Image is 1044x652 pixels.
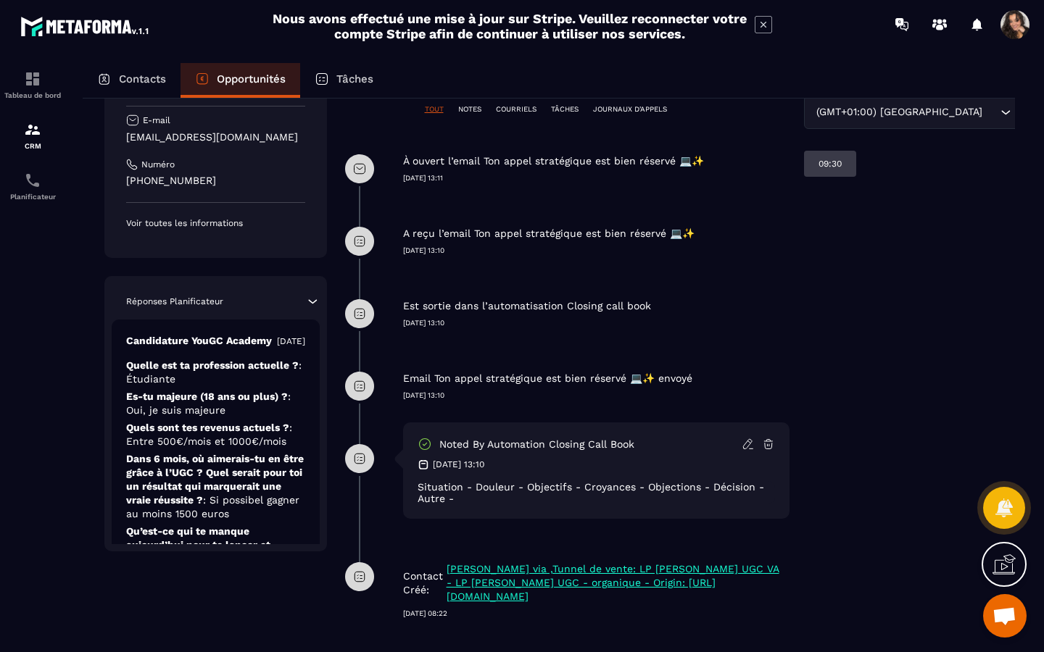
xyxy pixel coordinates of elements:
a: Opportunités [181,63,300,98]
p: Qu’est-ce qui te manque aujourd’hui pour te lancer et atteindre tes objectifs ? [126,524,305,593]
p: Es-tu majeure (18 ans ou plus) ? [126,390,305,417]
p: NOTES [458,104,481,114]
input: Search for option [986,104,997,120]
a: schedulerschedulerPlanificateur [4,161,62,212]
p: TÂCHES [551,104,579,114]
p: Voir toutes les informations [126,217,305,229]
p: 09:30 [819,158,842,170]
p: Quelle est ta profession actuelle ? [126,359,305,386]
p: CRM [4,142,62,150]
p: [DATE] 13:10 [403,390,790,401]
img: formation [24,70,41,88]
p: [EMAIL_ADDRESS][DOMAIN_NAME] [126,130,305,144]
p: À ouvert l’email Ton appel stratégique est bien réservé 💻✨ [403,154,704,168]
p: Noted by automation Closing call book [439,438,634,451]
span: (GMT+01:00) [GEOGRAPHIC_DATA] [813,104,986,120]
p: Contact Créé: [403,569,443,597]
p: Candidature YouGC Academy [126,334,272,348]
p: Quels sont tes revenus actuels ? [126,421,305,448]
p: Opportunités [217,72,286,85]
img: logo [20,13,151,39]
p: [PHONE_NUMBER] [126,174,305,188]
p: Est sortie dans l’automatisation Closing call book [403,299,651,313]
p: [DATE] 08:22 [403,609,790,619]
img: formation [24,121,41,138]
p: Tâches [336,72,373,85]
h2: Nous avons effectué une mise à jour sur Stripe. Veuillez reconnecter votre compte Stripe afin de ... [272,11,747,41]
p: [DATE] 13:11 [403,173,790,183]
div: Search for option [804,96,1021,129]
p: Email Ton appel stratégique est bien réservé 💻✨ envoyé [403,372,692,385]
a: Tâches [300,63,388,98]
p: Tableau de bord [4,91,62,99]
p: Réponses Planificateur [126,296,223,307]
img: scheduler [24,172,41,189]
span: : Si possibel gagner au moins 1500 euros [126,494,299,519]
a: Contacts [83,63,181,98]
p: [DATE] 13:10 [403,318,790,328]
div: Situation - Douleur - Objectifs - Croyances - Objections - Décision - Autre - [418,481,775,504]
p: TOUT [425,104,444,114]
a: formationformationTableau de bord [4,59,62,110]
p: A reçu l’email Ton appel stratégique est bien réservé 💻✨ [403,227,695,241]
p: Dans 6 mois, où aimerais-tu en être grâce à l’UGC ? Quel serait pour toi un résultat qui marquera... [126,452,305,521]
p: COURRIELS [496,104,536,114]
p: Contacts [119,72,166,85]
a: Ouvrir le chat [983,594,1027,638]
p: [DATE] 13:10 [433,459,484,470]
a: formationformationCRM [4,110,62,161]
p: E-mail [143,114,170,126]
p: [DATE] 13:10 [403,246,790,256]
p: Numéro [141,159,175,170]
p: Planificateur [4,193,62,201]
p: JOURNAUX D'APPELS [593,104,667,114]
p: [DATE] [277,335,305,347]
p: [PERSON_NAME] via ,Tunnel de vente: LP [PERSON_NAME] UGC VA - LP [PERSON_NAME] UGC - organique - ... [447,562,786,603]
